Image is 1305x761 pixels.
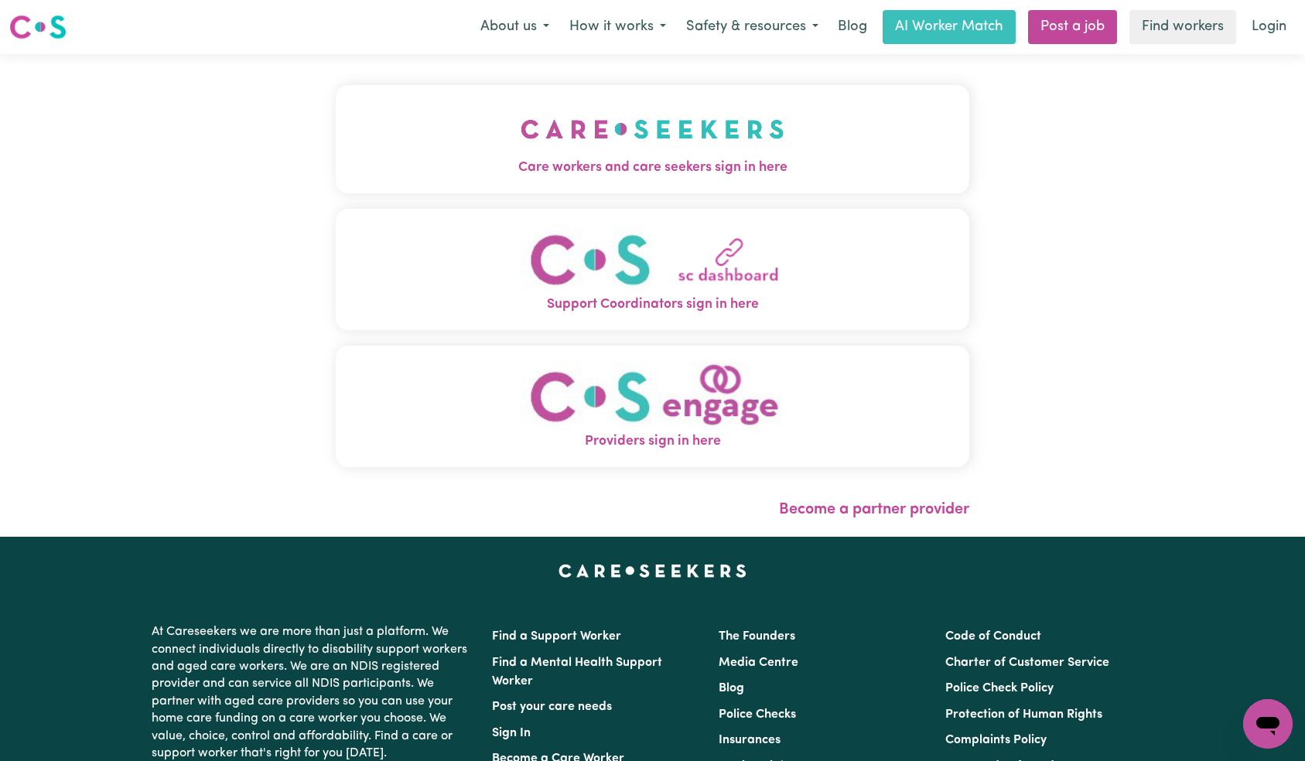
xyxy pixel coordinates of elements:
a: Post your care needs [492,701,612,713]
span: Providers sign in here [336,432,970,452]
button: Safety & resources [676,11,828,43]
span: Care workers and care seekers sign in here [336,158,970,178]
button: Providers sign in here [336,346,970,467]
a: Blog [828,10,876,44]
a: Media Centre [719,657,798,669]
button: About us [470,11,559,43]
a: Become a partner provider [779,502,969,517]
a: Blog [719,682,744,694]
button: Support Coordinators sign in here [336,209,970,330]
iframe: Button to launch messaging window [1243,699,1293,749]
a: Find a Support Worker [492,630,621,643]
a: Complaints Policy [945,734,1047,746]
a: Sign In [492,727,531,739]
a: AI Worker Match [883,10,1016,44]
a: Find workers [1129,10,1236,44]
a: Insurances [719,734,781,746]
span: Support Coordinators sign in here [336,295,970,315]
a: Careseekers home page [559,565,746,577]
a: Charter of Customer Service [945,657,1109,669]
a: Careseekers logo [9,9,67,45]
a: Police Checks [719,708,796,721]
a: Protection of Human Rights [945,708,1102,721]
button: How it works [559,11,676,43]
a: Post a job [1028,10,1117,44]
a: Police Check Policy [945,682,1054,694]
a: Login [1242,10,1296,44]
button: Care workers and care seekers sign in here [336,85,970,193]
a: Find a Mental Health Support Worker [492,657,662,688]
a: Code of Conduct [945,630,1041,643]
a: The Founders [719,630,795,643]
img: Careseekers logo [9,13,67,41]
